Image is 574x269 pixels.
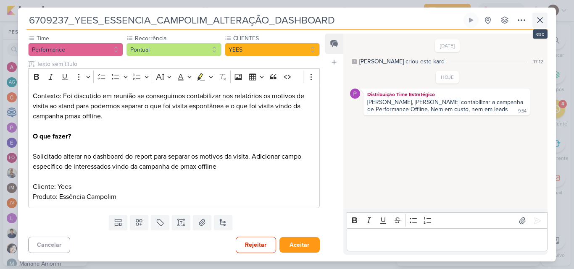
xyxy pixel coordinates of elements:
div: esc [533,29,548,39]
button: Rejeitar [236,237,276,253]
div: [PERSON_NAME] criou este kard [359,57,445,66]
span: Produto: Essência Campolim [33,193,116,201]
div: Editor editing area: main [28,85,320,209]
img: Distribuição Time Estratégico [350,89,360,99]
span: Cliente: Yees [33,183,71,191]
strong: O que fazer? [33,132,71,141]
button: Performance [28,43,123,56]
label: Recorrência [134,34,221,43]
div: [PERSON_NAME], [PERSON_NAME] contabilizar a campanha de Performance Offline. Nem em custo, nem em... [367,99,525,113]
div: Editor editing area: main [347,228,548,251]
button: YEES [225,43,320,56]
input: Texto sem título [35,60,320,68]
button: Aceitar [279,237,320,253]
p: Contexto: Foi discutido em reunião se conseguimos contabilizar nos relatórios os motivos de visit... [33,91,315,202]
span: Solicitado alterar no dashboard do report para separar os motivos da visita. Adicionar campo espe... [33,152,301,171]
button: Pontual [126,43,221,56]
label: CLIENTES [232,34,320,43]
input: Kard Sem Título [26,13,462,28]
label: Time [36,34,123,43]
div: Editor toolbar [347,212,548,229]
div: 17:12 [533,58,543,65]
div: Ligar relógio [468,17,474,24]
div: Editor toolbar [28,68,320,85]
div: Distribuição Time Estratégico [365,90,528,99]
button: Cancelar [28,237,70,253]
div: 9:54 [518,108,527,115]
